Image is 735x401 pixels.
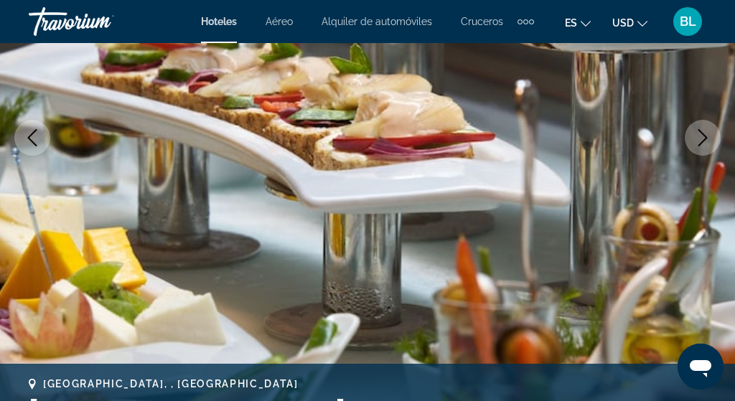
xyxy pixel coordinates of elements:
span: USD [612,17,634,29]
button: Change language [565,12,591,33]
button: Next image [685,120,721,156]
iframe: Botón para iniciar la ventana de mensajería [678,344,724,390]
a: Cruceros [461,16,503,27]
span: es [565,17,577,29]
a: Travorium [29,3,172,40]
button: Extra navigation items [518,10,534,33]
button: Change currency [612,12,647,33]
span: BL [680,14,696,29]
button: User Menu [669,6,706,37]
button: Previous image [14,120,50,156]
span: [GEOGRAPHIC_DATA], , [GEOGRAPHIC_DATA] [43,378,299,390]
a: Alquiler de automóviles [322,16,432,27]
a: Aéreo [266,16,293,27]
a: Hoteles [201,16,237,27]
